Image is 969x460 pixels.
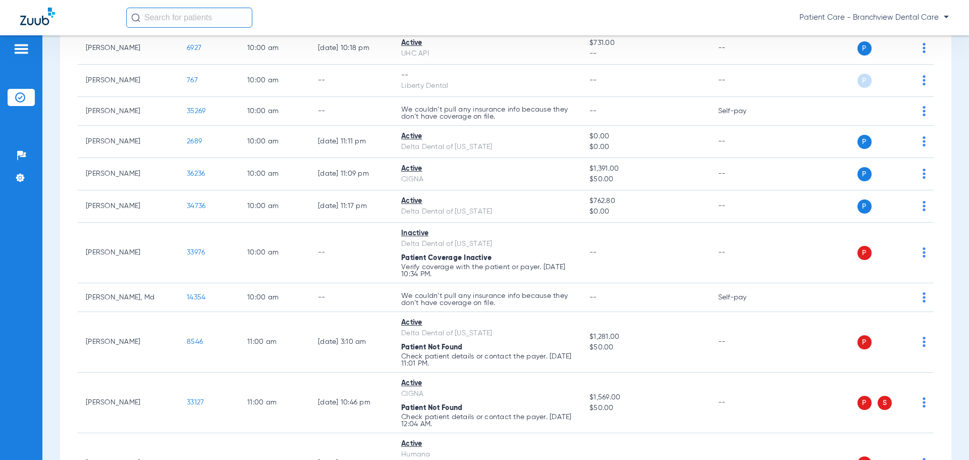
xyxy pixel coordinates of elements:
[799,13,949,23] span: Patient Care - Branchview Dental Care
[878,396,892,410] span: S
[923,247,926,258] img: group-dot-blue.svg
[401,254,492,262] span: Patient Coverage Inactive
[239,283,310,312] td: 10:00 AM
[239,126,310,158] td: 10:00 AM
[923,169,926,179] img: group-dot-blue.svg
[401,70,573,81] div: --
[78,97,179,126] td: [PERSON_NAME]
[710,158,778,190] td: --
[401,328,573,339] div: Delta Dental of [US_STATE]
[857,246,872,260] span: P
[239,190,310,223] td: 10:00 AM
[710,312,778,373] td: --
[923,337,926,347] img: group-dot-blue.svg
[239,65,310,97] td: 10:00 AM
[710,373,778,433] td: --
[78,373,179,433] td: [PERSON_NAME]
[401,449,573,460] div: Humana
[401,48,573,59] div: UHC API
[401,389,573,399] div: CIGNA
[401,174,573,185] div: CIGNA
[401,239,573,249] div: Delta Dental of [US_STATE]
[857,335,872,349] span: P
[310,32,393,65] td: [DATE] 10:18 PM
[710,97,778,126] td: Self-pay
[310,223,393,283] td: --
[187,249,205,256] span: 33976
[20,8,55,25] img: Zuub Logo
[239,32,310,65] td: 10:00 AM
[239,158,310,190] td: 10:00 AM
[187,202,205,210] span: 34736
[923,397,926,407] img: group-dot-blue.svg
[401,414,573,428] p: Check patient details or contact the payer. [DATE] 12:04 AM.
[401,228,573,239] div: Inactive
[78,65,179,97] td: [PERSON_NAME]
[239,97,310,126] td: 10:00 AM
[923,75,926,85] img: group-dot-blue.svg
[589,196,702,207] span: $762.80
[857,41,872,56] span: P
[401,353,573,367] p: Check patient details or contact the payer. [DATE] 11:01 PM.
[401,196,573,207] div: Active
[923,136,926,146] img: group-dot-blue.svg
[401,164,573,174] div: Active
[923,292,926,302] img: group-dot-blue.svg
[78,32,179,65] td: [PERSON_NAME]
[131,13,140,22] img: Search Icon
[923,43,926,53] img: group-dot-blue.svg
[589,142,702,152] span: $0.00
[857,167,872,181] span: P
[187,44,201,52] span: 6927
[401,264,573,278] p: Verify coverage with the patient or payer. [DATE] 10:34 PM.
[401,439,573,449] div: Active
[239,223,310,283] td: 10:00 AM
[239,373,310,433] td: 11:00 AM
[919,412,969,460] iframe: Chat Widget
[187,77,198,84] span: 767
[710,32,778,65] td: --
[857,135,872,149] span: P
[401,106,573,120] p: We couldn’t pull any insurance info because they don’t have coverage on file.
[710,223,778,283] td: --
[589,38,702,48] span: $731.00
[126,8,252,28] input: Search for patients
[589,332,702,342] span: $1,281.00
[401,318,573,328] div: Active
[923,106,926,116] img: group-dot-blue.svg
[710,126,778,158] td: --
[13,43,29,55] img: hamburger-icon
[187,108,205,115] span: 35269
[401,142,573,152] div: Delta Dental of [US_STATE]
[589,77,597,84] span: --
[78,158,179,190] td: [PERSON_NAME]
[401,292,573,306] p: We couldn’t pull any insurance info because they don’t have coverage on file.
[589,207,702,217] span: $0.00
[401,38,573,48] div: Active
[78,126,179,158] td: [PERSON_NAME]
[857,396,872,410] span: P
[710,190,778,223] td: --
[310,312,393,373] td: [DATE] 3:10 AM
[78,190,179,223] td: [PERSON_NAME]
[710,283,778,312] td: Self-pay
[187,170,205,177] span: 36236
[589,48,702,59] span: --
[310,126,393,158] td: [DATE] 11:11 PM
[857,74,872,88] span: P
[239,312,310,373] td: 11:00 AM
[589,108,597,115] span: --
[78,283,179,312] td: [PERSON_NAME], Md
[187,338,203,345] span: 8546
[589,392,702,403] span: $1,569.00
[710,65,778,97] td: --
[857,199,872,214] span: P
[401,378,573,389] div: Active
[589,249,597,256] span: --
[401,344,462,351] span: Patient Not Found
[78,312,179,373] td: [PERSON_NAME]
[589,174,702,185] span: $50.00
[923,201,926,211] img: group-dot-blue.svg
[401,131,573,142] div: Active
[310,158,393,190] td: [DATE] 11:09 PM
